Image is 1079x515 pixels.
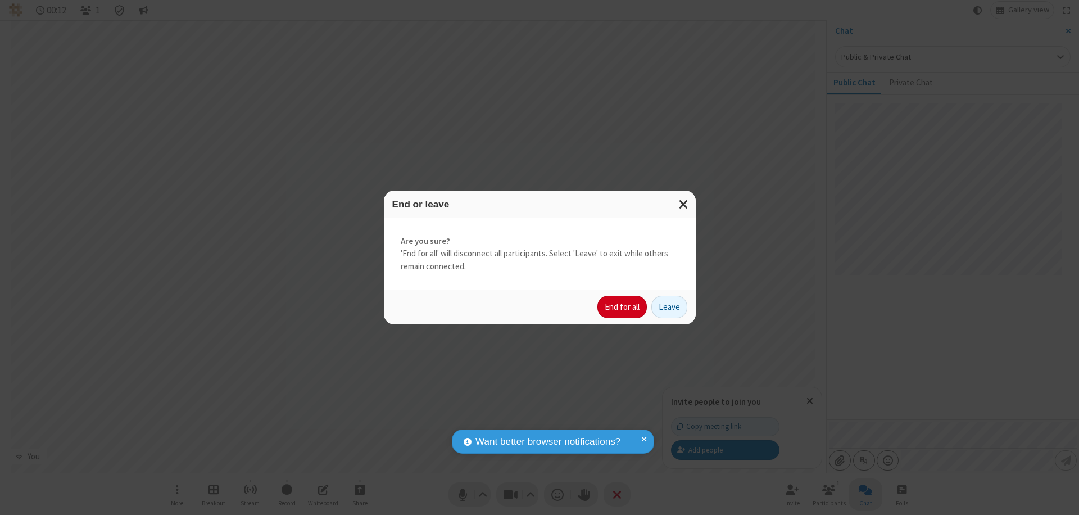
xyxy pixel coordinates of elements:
button: Close modal [672,191,696,218]
button: Leave [651,296,687,318]
button: End for all [597,296,647,318]
span: Want better browser notifications? [475,435,620,449]
strong: Are you sure? [401,235,679,248]
h3: End or leave [392,199,687,210]
div: 'End for all' will disconnect all participants. Select 'Leave' to exit while others remain connec... [384,218,696,290]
